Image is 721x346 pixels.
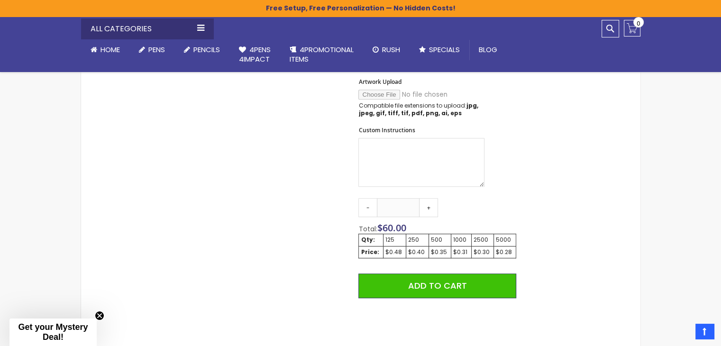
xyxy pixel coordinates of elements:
[419,198,438,217] a: +
[474,248,492,256] div: $0.30
[408,280,467,291] span: Add to Cart
[358,198,377,217] a: -
[453,236,469,244] div: 1000
[229,39,280,70] a: 4Pens4impact
[382,45,400,55] span: Rush
[408,248,427,256] div: $0.40
[637,19,640,28] span: 0
[174,39,229,60] a: Pencils
[361,248,379,256] strong: Price:
[95,311,104,320] button: Close teaser
[474,236,492,244] div: 2500
[377,221,406,234] span: $
[100,45,120,55] span: Home
[429,45,460,55] span: Specials
[469,39,507,60] a: Blog
[496,248,514,256] div: $0.28
[193,45,220,55] span: Pencils
[290,45,354,64] span: 4PROMOTIONAL ITEMS
[408,236,427,244] div: 250
[479,45,497,55] span: Blog
[280,39,363,70] a: 4PROMOTIONALITEMS
[624,20,640,36] a: 0
[239,45,271,64] span: 4Pens 4impact
[410,39,469,60] a: Specials
[81,18,214,39] div: All Categories
[358,126,415,134] span: Custom Instructions
[9,319,97,346] div: Get your Mystery Deal!Close teaser
[431,248,449,256] div: $0.35
[358,78,401,86] span: Artwork Upload
[361,236,374,244] strong: Qty:
[358,273,516,298] button: Add to Cart
[385,248,404,256] div: $0.48
[358,101,478,117] strong: jpg, jpeg, gif, tiff, tif, pdf, png, ai, eps
[81,39,129,60] a: Home
[129,39,174,60] a: Pens
[496,236,514,244] div: 5000
[431,236,449,244] div: 500
[18,322,88,342] span: Get your Mystery Deal!
[643,320,721,346] iframe: Google Customer Reviews
[363,39,410,60] a: Rush
[385,236,404,244] div: 125
[358,224,377,234] span: Total:
[148,45,165,55] span: Pens
[382,221,406,234] span: 60.00
[453,248,469,256] div: $0.31
[358,102,484,117] p: Compatible file extensions to upload:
